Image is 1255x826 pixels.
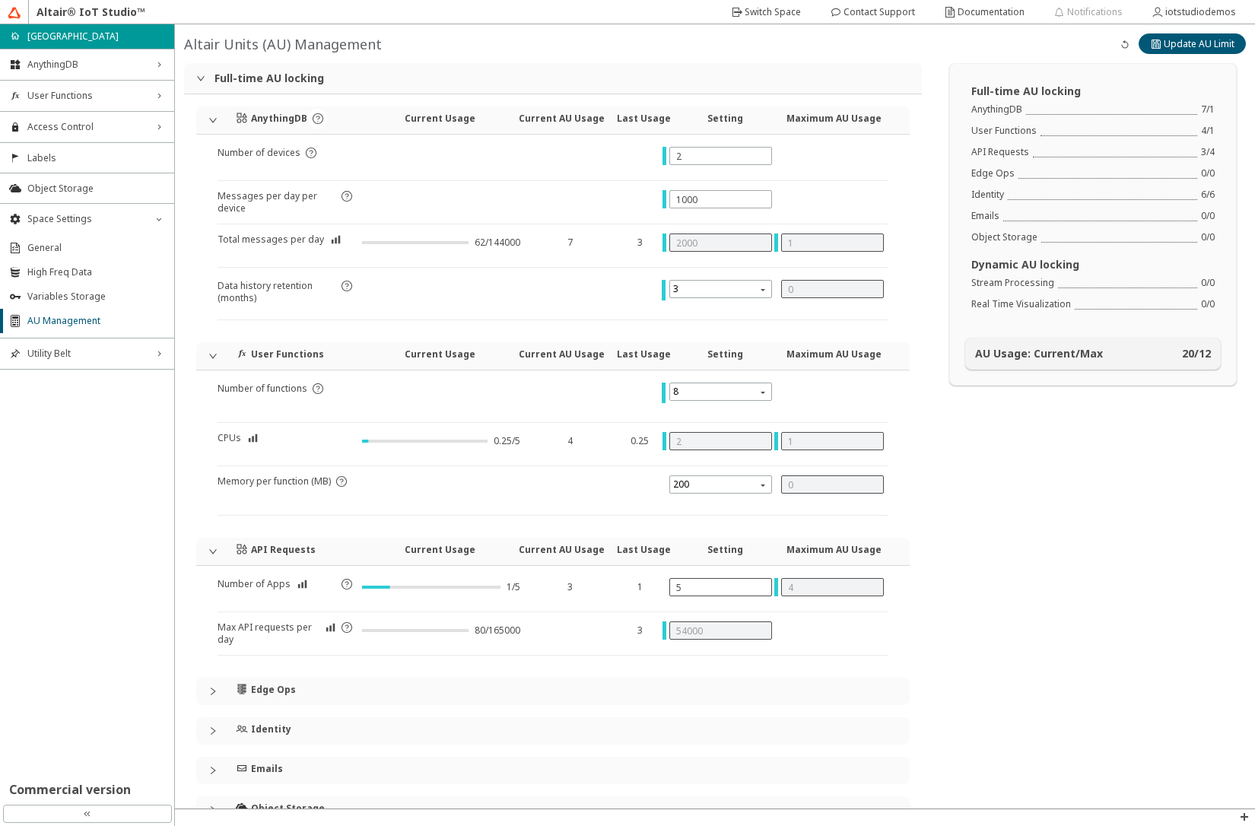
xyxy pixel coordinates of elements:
[27,242,165,254] span: General
[196,717,910,745] div: Identity
[218,147,300,180] article: Number of devices
[1201,231,1215,243] div: 0 / 0
[218,280,337,319] article: Data history retention (months)
[975,348,1103,360] h4: AU Usage: Current/Max
[971,189,1004,201] div: Identity
[1201,210,1215,222] div: 0 / 0
[616,348,670,361] h4: Last Usage
[1201,189,1215,201] div: 6 / 6
[780,348,888,361] h4: Maximum AU Usage
[27,266,165,278] span: High Freq Data
[251,684,296,696] h4: Edge Ops
[671,348,780,361] h4: Setting
[208,687,218,696] span: collapsed
[619,435,659,447] div: 0.25
[673,280,771,298] span: 3
[619,624,659,637] div: 3
[218,475,331,515] article: Memory per function (MB)
[196,757,910,784] div: Emails
[1182,348,1211,360] h4: 20 / 12
[208,116,218,125] span: expanded
[372,113,508,125] h4: Current Usage
[27,30,119,43] p: [GEOGRAPHIC_DATA]
[1201,103,1215,116] div: 7 / 1
[196,678,910,705] div: Edge Ops
[218,578,291,612] article: Number of Apps
[971,298,1071,310] div: Real Time Visualization
[196,538,910,565] div: API RequestsCurrent UsageCurrent AU UsageLast UsageSettingMaximum AU Usage
[27,152,165,164] span: Labels
[208,805,218,815] span: collapsed
[218,432,241,465] article: CPUs
[208,547,218,556] span: expanded
[971,146,1029,158] div: API Requests
[475,624,520,637] div: 80/165000
[208,726,218,735] span: collapsed
[780,113,888,125] h4: Maximum AU Usage
[971,125,1037,137] div: User Functions
[27,291,165,303] span: Variables Storage
[196,106,910,134] div: AnythingDBCurrent UsageCurrent AU UsageLast UsageSettingMaximum AU Usage
[1201,146,1215,158] div: 3 / 4
[218,621,319,655] article: Max API requests per day
[535,581,604,593] div: 3
[27,315,165,327] span: AU Management
[1201,125,1215,137] div: 4 / 1
[196,342,910,370] div: User FunctionsCurrent UsageCurrent AU UsageLast UsageSettingMaximum AU Usage
[475,237,520,249] div: 62/144000
[671,544,780,556] h4: Setting
[27,59,147,71] span: AnythingDB
[673,475,771,494] span: 200
[27,348,147,360] span: Utility Belt
[218,383,307,422] article: Number of functions
[671,113,780,125] h4: Setting
[218,234,324,267] article: Total messages per day
[971,167,1015,179] div: Edge Ops
[535,435,604,447] div: 4
[507,581,520,593] div: 1/5
[27,90,147,102] span: User Functions
[27,183,165,195] span: Object Storage
[971,259,1215,271] h3: Dynamic AU locking
[616,113,670,125] h4: Last Usage
[196,74,205,83] span: expanded
[494,435,520,447] div: 0.25/5
[251,348,324,361] h4: User Functions
[673,383,771,401] span: 8
[971,231,1037,243] div: Object Storage
[214,72,910,84] h3: Full-time AU locking
[971,85,1215,97] h3: Full-time AU locking
[1201,167,1215,179] div: 0 / 0
[971,103,1022,116] div: AnythingDB
[372,348,508,361] h4: Current Usage
[619,237,659,249] div: 3
[251,723,291,735] h4: Identity
[251,763,283,775] h4: Emails
[535,237,604,249] div: 7
[372,544,508,556] h4: Current Usage
[619,581,659,593] div: 1
[251,544,316,556] h4: API Requests
[27,213,147,225] span: Space Settings
[1201,277,1215,289] div: 0 / 0
[1201,298,1215,310] div: 0 / 0
[208,766,218,775] span: collapsed
[507,348,616,361] h4: Current AU Usage
[251,113,307,125] h4: AnythingDB
[507,544,616,556] h4: Current AU Usage
[208,351,218,361] span: expanded
[507,113,616,125] h4: Current AU Usage
[780,544,888,556] h4: Maximum AU Usage
[616,544,670,556] h4: Last Usage
[251,802,325,815] h4: Object Storage
[27,121,147,133] span: Access Control
[971,277,1054,289] div: Stream Processing
[971,210,999,222] div: Emails
[184,63,922,94] div: Full-time AU locking
[196,796,910,824] div: Object Storage
[218,190,337,224] article: Messages per day per device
